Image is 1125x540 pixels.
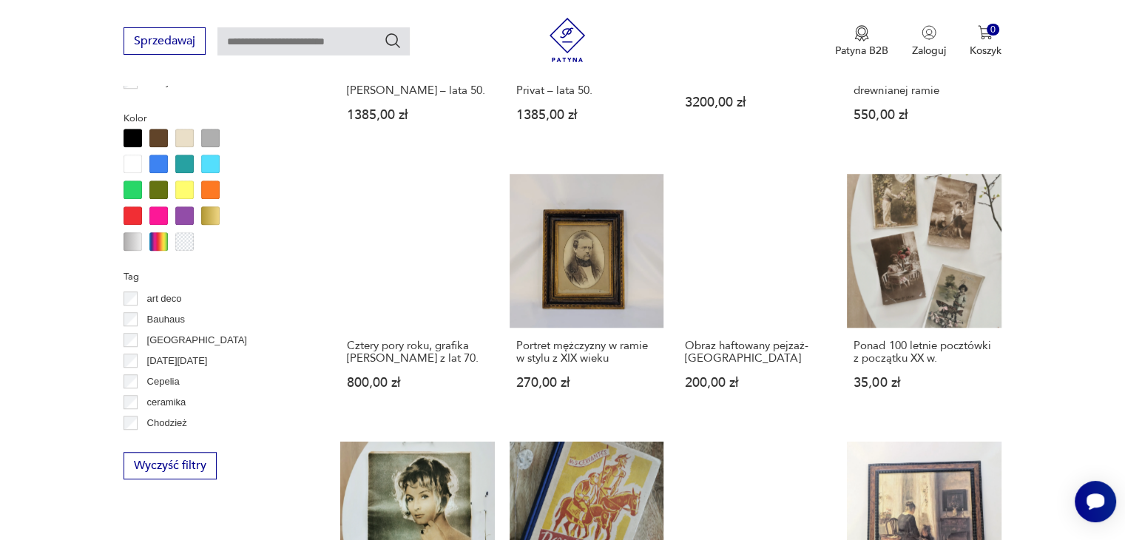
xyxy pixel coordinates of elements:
[147,311,185,328] p: Bauhaus
[912,25,946,58] button: Zaloguj
[922,25,936,40] img: Ikonka użytkownika
[685,377,825,389] p: 200,00 zł
[340,174,494,418] a: Cztery pory roku, grafika Joosa De Mopera z lat 70.Cztery pory roku, grafika [PERSON_NAME] z lat ...
[147,374,180,390] p: Cepelia
[854,109,994,121] p: 550,00 zł
[854,25,869,41] img: Ikona medalu
[147,332,247,348] p: [GEOGRAPHIC_DATA]
[835,25,888,58] button: Patyna B2B
[124,37,206,47] a: Sprzedawaj
[147,436,184,452] p: Ćmielów
[384,32,402,50] button: Szukaj
[835,44,888,58] p: Patyna B2B
[147,353,208,369] p: [DATE][DATE]
[678,174,832,418] a: Obraz haftowany pejzaż- KanwaObraz haftowany pejzaż- [GEOGRAPHIC_DATA]200,00 zł
[978,25,993,40] img: Ikona koszyka
[970,25,1001,58] button: 0Koszyk
[835,25,888,58] a: Ikona medaluPatyna B2B
[124,269,305,285] p: Tag
[685,96,825,109] p: 3200,00 zł
[987,24,999,36] div: 0
[545,18,589,62] img: Patyna - sklep z meblami i dekoracjami vintage
[347,377,487,389] p: 800,00 zł
[124,452,217,479] button: Wyczyść filtry
[347,109,487,121] p: 1385,00 zł
[516,59,657,97] h3: Obraz olejny na płótnie – Frideborg Bryth – Patienter Privat – lata 50.
[124,110,305,126] p: Kolor
[854,340,994,365] h3: Ponad 100 letnie pocztówki z początku XX w.
[516,109,657,121] p: 1385,00 zł
[847,174,1001,418] a: Ponad 100 letnie pocztówki z początku XX w.Ponad 100 letnie pocztówki z początku XX w.35,00 zł
[147,291,182,307] p: art deco
[685,340,825,365] h3: Obraz haftowany pejzaż- [GEOGRAPHIC_DATA]
[912,44,946,58] p: Zaloguj
[124,27,206,55] button: Sprzedawaj
[854,377,994,389] p: 35,00 zł
[147,394,186,411] p: ceramika
[510,174,663,418] a: Portret mężczyzny w ramie w stylu z XIX wiekuPortret mężczyzny w ramie w stylu z XIX wieku270,00 zł
[147,415,187,431] p: Chodzież
[347,59,487,97] h3: Obraz olejny na desce – Frideborg Bryth – [PERSON_NAME] – lata 50.
[970,44,1001,58] p: Koszyk
[854,59,994,97] h3: Obraz na płótnie olejny [PERSON_NAME] w drewnianej ramie
[1075,481,1116,522] iframe: Smartsupp widget button
[347,340,487,365] h3: Cztery pory roku, grafika [PERSON_NAME] z lat 70.
[516,377,657,389] p: 270,00 zł
[516,340,657,365] h3: Portret mężczyzny w ramie w stylu z XIX wieku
